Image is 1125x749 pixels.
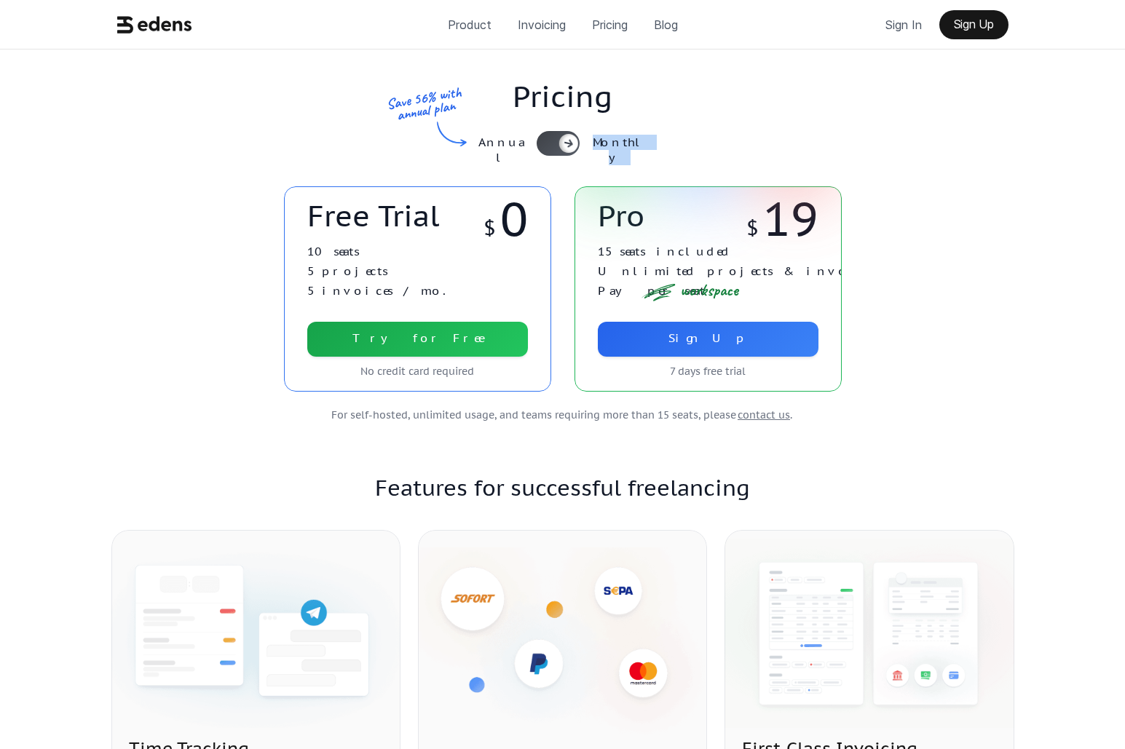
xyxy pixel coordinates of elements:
[372,83,477,125] p: Save 56% with annual plan
[598,198,644,233] p: Pro
[307,284,447,298] p: 5 invoices / mo.
[307,365,528,378] p: No credit card required
[885,14,922,36] p: Sign In
[598,284,705,298] p: Pay per seat
[307,245,359,258] p: 10 seats
[668,331,747,345] p: Sign Up
[436,10,503,39] a: Product
[642,10,690,39] a: Blog
[506,10,577,39] a: Invoicing
[954,17,994,31] p: Sign Up
[680,284,738,296] p: workspace
[111,475,1014,501] p: Features for successful freelancing
[483,215,496,240] p: $
[738,409,792,421] p: .
[580,10,639,39] a: Pricing
[598,322,818,357] a: Sign Up
[598,264,877,278] p: Unlimited projects & invoices
[874,10,933,39] a: Sign In
[307,264,387,278] p: 5 projects
[588,135,650,165] p: Monthly
[331,409,736,421] p: For self-hosted, unlimited usage, and teams requiring more than 15 seats, please
[939,10,1008,39] a: Sign Up
[654,14,678,36] p: Blog
[500,198,528,240] p: 0
[352,331,483,345] p: Try for Free
[307,198,439,233] p: Free Trial
[518,14,566,36] p: Invoicing
[736,409,794,422] a: contact us.
[475,135,528,165] p: Annual
[307,322,528,357] a: Try for Free
[592,14,628,36] p: Pricing
[598,245,731,258] p: 15 seats included
[598,365,818,378] p: 7 days free trial
[738,408,790,421] span: contact us
[448,14,492,36] p: Product
[513,79,612,114] p: Pricing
